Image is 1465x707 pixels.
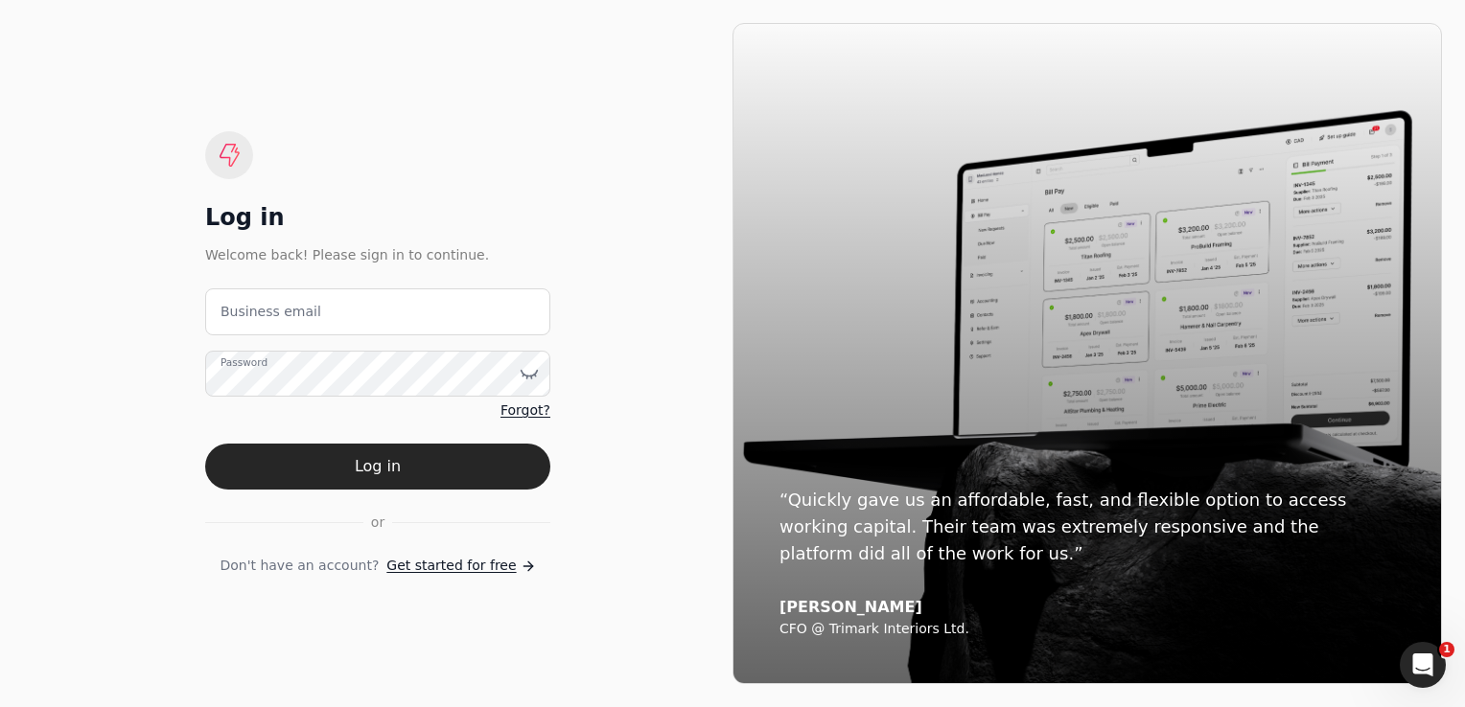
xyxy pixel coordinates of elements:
[1400,642,1446,688] iframe: Intercom live chat
[1439,642,1454,657] span: 1
[386,556,516,576] span: Get started for free
[205,202,550,233] div: Log in
[221,354,267,370] label: Password
[779,487,1395,567] div: “Quickly gave us an affordable, fast, and flexible option to access working capital. Their team w...
[779,598,1395,617] div: [PERSON_NAME]
[779,621,1395,638] div: CFO @ Trimark Interiors Ltd.
[205,444,550,490] button: Log in
[386,556,535,576] a: Get started for free
[500,400,550,421] a: Forgot?
[221,302,321,322] label: Business email
[371,513,384,533] span: or
[220,556,379,576] span: Don't have an account?
[205,244,550,265] div: Welcome back! Please sign in to continue.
